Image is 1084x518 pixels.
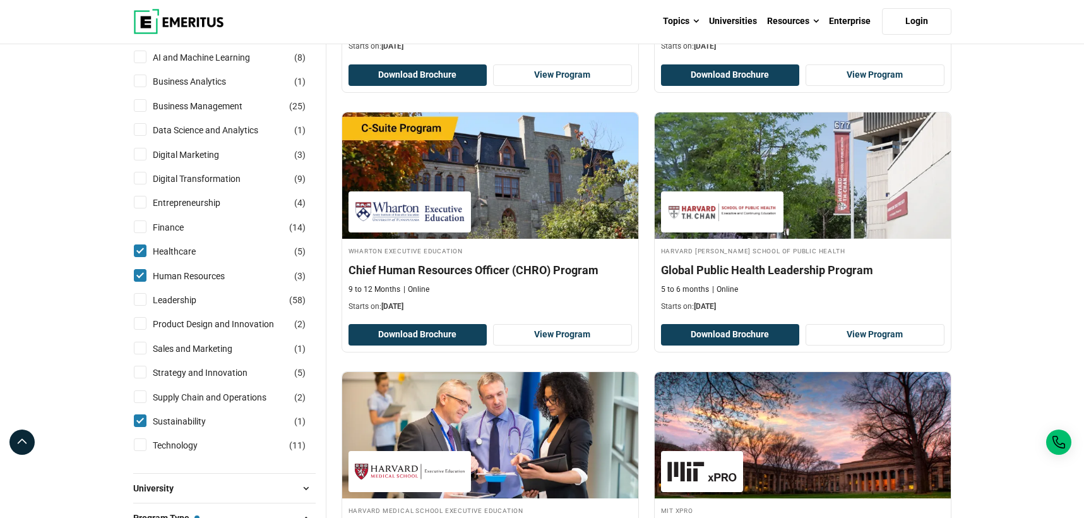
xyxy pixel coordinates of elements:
[292,101,302,111] span: 25
[381,42,403,51] span: [DATE]
[289,293,306,307] span: ( )
[342,112,638,318] a: Human Resources Course by Wharton Executive Education - September 24, 2025 Wharton Executive Educ...
[153,196,246,210] a: Entrepreneurship
[289,99,306,113] span: ( )
[297,271,302,281] span: 3
[661,301,944,312] p: Starts on:
[153,293,222,307] a: Leadership
[289,220,306,234] span: ( )
[493,324,632,346] a: View Program
[153,317,299,331] a: Product Design and Innovation
[655,112,951,318] a: Healthcare Course by Harvard T.H. Chan School of Public Health - September 29, 2025 Harvard T.H. ...
[712,284,738,295] p: Online
[806,324,944,346] a: View Program
[294,51,306,64] span: ( )
[133,481,184,495] span: University
[655,372,951,498] img: Medical Technology Program for Global Leaders | Online Healthcare Course
[661,324,800,346] button: Download Brochure
[292,440,302,450] span: 11
[661,41,944,52] p: Starts on:
[153,438,223,452] a: Technology
[667,198,777,226] img: Harvard T.H. Chan School of Public Health
[694,302,716,311] span: [DATE]
[153,244,221,258] a: Healthcare
[297,174,302,184] span: 9
[297,392,302,402] span: 2
[355,198,465,226] img: Wharton Executive Education
[153,51,275,64] a: AI and Machine Learning
[694,42,716,51] span: [DATE]
[133,479,316,498] button: University
[294,244,306,258] span: ( )
[297,150,302,160] span: 3
[348,64,487,86] button: Download Brochure
[403,284,429,295] p: Online
[153,269,250,283] a: Human Resources
[493,64,632,86] a: View Program
[153,172,266,186] a: Digital Transformation
[297,52,302,63] span: 8
[294,317,306,331] span: ( )
[153,99,268,113] a: Business Management
[153,390,292,404] a: Supply Chain and Operations
[153,75,251,88] a: Business Analytics
[297,368,302,378] span: 5
[294,342,306,356] span: ( )
[294,172,306,186] span: ( )
[297,76,302,87] span: 1
[661,262,944,278] h4: Global Public Health Leadership Program
[348,505,632,515] h4: Harvard Medical School Executive Education
[153,148,244,162] a: Digital Marketing
[294,148,306,162] span: ( )
[661,505,944,515] h4: MIT xPRO
[153,366,273,380] a: Strategy and Innovation
[342,112,638,239] img: Chief Human Resources Officer (CHRO) Program | Online Human Resources Course
[655,112,951,239] img: Global Public Health Leadership Program | Online Healthcare Course
[153,123,283,137] a: Data Science and Analytics
[292,222,302,232] span: 14
[297,198,302,208] span: 4
[294,75,306,88] span: ( )
[348,324,487,346] button: Download Brochure
[348,284,400,295] p: 9 to 12 Months
[297,416,302,426] span: 1
[294,390,306,404] span: ( )
[348,301,632,312] p: Starts on:
[153,414,231,428] a: Sustainability
[292,295,302,305] span: 58
[661,245,944,256] h4: Harvard [PERSON_NAME] School of Public Health
[667,457,737,486] img: MIT xPRO
[297,246,302,256] span: 5
[806,64,944,86] a: View Program
[882,8,951,35] a: Login
[355,457,465,486] img: Harvard Medical School Executive Education
[342,372,638,498] img: Executive Program for Senior Life Sciences Leaders | Online Healthcare Course
[294,269,306,283] span: ( )
[294,414,306,428] span: ( )
[297,319,302,329] span: 2
[153,220,209,234] a: Finance
[348,41,632,52] p: Starts on:
[294,366,306,380] span: ( )
[661,284,709,295] p: 5 to 6 months
[294,123,306,137] span: ( )
[153,342,258,356] a: Sales and Marketing
[294,196,306,210] span: ( )
[289,438,306,452] span: ( )
[348,262,632,278] h4: Chief Human Resources Officer (CHRO) Program
[348,245,632,256] h4: Wharton Executive Education
[381,302,403,311] span: [DATE]
[297,125,302,135] span: 1
[297,344,302,354] span: 1
[661,64,800,86] button: Download Brochure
